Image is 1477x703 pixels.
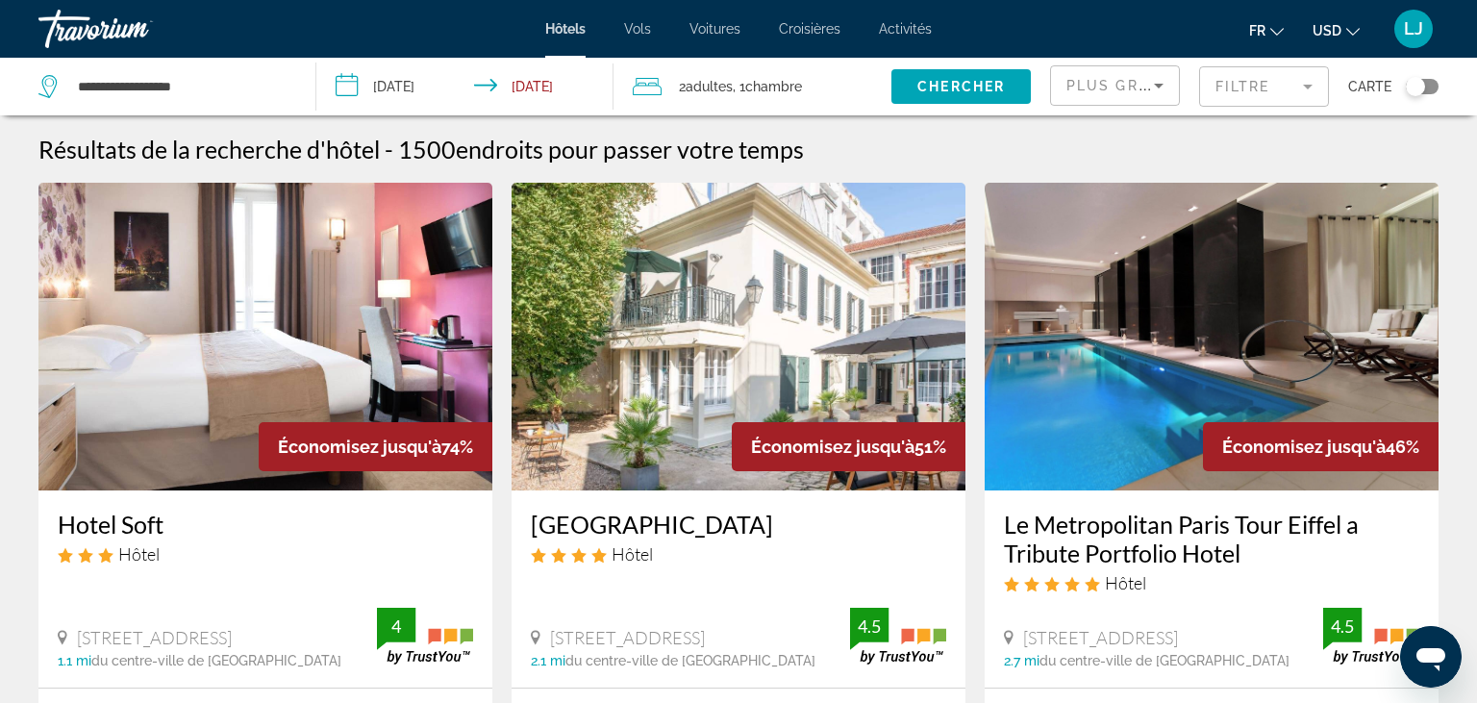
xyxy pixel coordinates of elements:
span: Hôtel [1105,572,1146,593]
a: Vols [624,21,651,37]
button: User Menu [1389,9,1439,49]
span: Hôtel [612,543,653,565]
span: Économisez jusqu'à [278,437,441,457]
div: 4 star Hotel [531,543,946,565]
img: trustyou-badge.svg [377,608,473,665]
span: du centre-ville de [GEOGRAPHIC_DATA] [1039,653,1289,668]
a: Hôtels [545,21,586,37]
span: , 1 [733,73,802,100]
h1: Résultats de la recherche d'hôtel [38,135,380,163]
a: Le Metropolitan Paris Tour Eiffel a Tribute Portfolio Hotel [1004,510,1419,567]
span: [STREET_ADDRESS] [550,627,705,648]
div: 46% [1203,422,1439,471]
div: 51% [732,422,965,471]
span: - [385,135,393,163]
a: Activités [879,21,932,37]
img: trustyou-badge.svg [1323,608,1419,665]
span: du centre-ville de [GEOGRAPHIC_DATA] [91,653,341,668]
button: Filter [1199,65,1329,108]
div: 5 star Hotel [1004,572,1419,593]
span: Carte [1348,73,1391,100]
span: fr [1249,23,1265,38]
span: 2 [679,73,733,100]
img: trustyou-badge.svg [850,608,946,665]
button: Travelers: 2 adults, 0 children [613,58,891,115]
mat-select: Sort by [1066,74,1164,97]
img: Hotel image [985,183,1439,490]
button: Change currency [1313,16,1360,44]
span: Hôtel [118,543,160,565]
div: 74% [259,422,492,471]
span: Chercher [917,79,1005,94]
span: 2.7 mi [1004,653,1039,668]
span: Plus grandes économies [1066,78,1296,93]
a: Travorium [38,4,231,54]
div: 4.5 [850,615,889,638]
span: USD [1313,23,1341,38]
span: 2.1 mi [531,653,565,668]
button: Check-in date: Oct 25, 2025 Check-out date: Oct 27, 2025 [316,58,613,115]
span: Chambre [745,79,802,94]
span: Économisez jusqu'à [1222,437,1386,457]
span: [STREET_ADDRESS] [77,627,232,648]
span: endroits pour passer votre temps [456,135,804,163]
button: Change language [1249,16,1284,44]
span: Adultes [686,79,733,94]
div: 4.5 [1323,615,1362,638]
a: [GEOGRAPHIC_DATA] [531,510,946,539]
iframe: Button to launch messaging window [1400,626,1462,688]
img: Hotel image [512,183,965,490]
img: Hotel image [38,183,492,490]
div: 3 star Hotel [58,543,473,565]
a: Voitures [689,21,740,37]
span: LJ [1404,19,1423,38]
div: 4 [377,615,415,638]
span: du centre-ville de [GEOGRAPHIC_DATA] [565,653,815,668]
button: Chercher [891,69,1031,104]
a: Croisières [779,21,840,37]
span: 1.1 mi [58,653,91,668]
span: [STREET_ADDRESS] [1023,627,1178,648]
h2: 1500 [398,135,804,163]
button: Toggle map [1391,78,1439,95]
a: Hotel Soft [58,510,473,539]
span: Économisez jusqu'à [751,437,914,457]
